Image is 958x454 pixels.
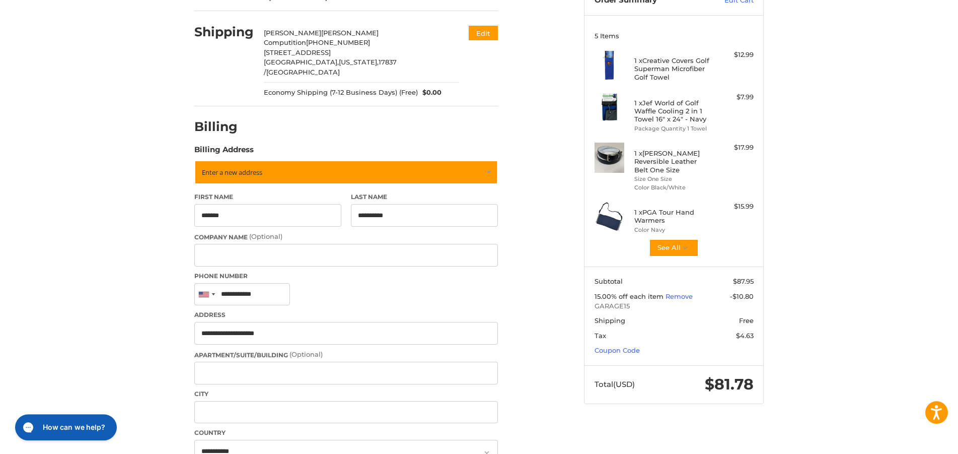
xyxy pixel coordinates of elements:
[595,316,625,325] span: Shipping
[306,38,370,46] span: [PHONE_NUMBER]
[264,48,331,56] span: [STREET_ADDRESS]
[195,284,218,305] div: United States: +1
[595,332,606,340] span: Tax
[194,272,498,281] label: Phone Number
[595,292,666,300] span: 15.00% off each item
[595,32,754,40] h3: 5 Items
[634,56,711,81] h4: 1 x Creative Covers Golf Superman Microfiber Golf Towel
[194,232,498,242] label: Company Name
[634,226,711,234] li: Color Navy
[10,411,120,444] iframe: Gorgias live chat messenger
[595,277,623,285] span: Subtotal
[666,292,693,300] a: Remove
[418,88,442,98] span: $0.00
[634,124,711,133] li: Package Quantity 1 Towel
[264,58,397,76] span: 17837 /
[714,92,754,102] div: $7.99
[194,350,498,360] label: Apartment/Suite/Building
[714,202,754,212] div: $15.99
[634,208,711,225] h4: 1 x PGA Tour Hand Warmers
[194,24,254,40] h2: Shipping
[634,149,711,174] h4: 1 x [PERSON_NAME] Reversible Leather Belt One Size
[739,316,754,325] span: Free
[321,29,379,37] span: [PERSON_NAME]
[194,119,253,135] h2: Billing
[649,239,699,257] button: See All
[194,310,498,319] label: Address
[264,88,418,98] span: Economy Shipping (7-12 Business Days) (Free)
[351,192,498,202] label: Last Name
[469,26,498,40] button: Edit
[194,160,498,184] a: Enter or select a different address
[595,346,640,354] a: Coupon Code
[634,175,711,183] li: Size One Size
[595,301,754,311] span: GARAGE15
[264,58,339,66] span: [GEOGRAPHIC_DATA],
[289,350,323,358] small: (Optional)
[194,144,254,160] legend: Billing Address
[339,58,379,66] span: [US_STATE],
[194,192,341,202] label: First Name
[266,68,340,76] span: [GEOGRAPHIC_DATA]
[714,50,754,60] div: $12.99
[736,332,754,340] span: $4.63
[634,99,711,123] h4: 1 x Jef World of Golf Waffle Cooling 2 in 1 Towel 16" x 24" - Navy
[714,143,754,153] div: $17.99
[249,232,282,240] small: (Optional)
[733,277,754,285] span: $87.95
[202,168,262,177] span: Enter a new address
[194,390,498,399] label: City
[264,38,306,46] span: Computition
[595,379,635,389] span: Total (USD)
[194,428,498,437] label: Country
[730,292,754,300] span: -$10.80
[634,183,711,192] li: Color Black/White
[705,375,754,394] span: $81.78
[264,29,321,37] span: [PERSON_NAME]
